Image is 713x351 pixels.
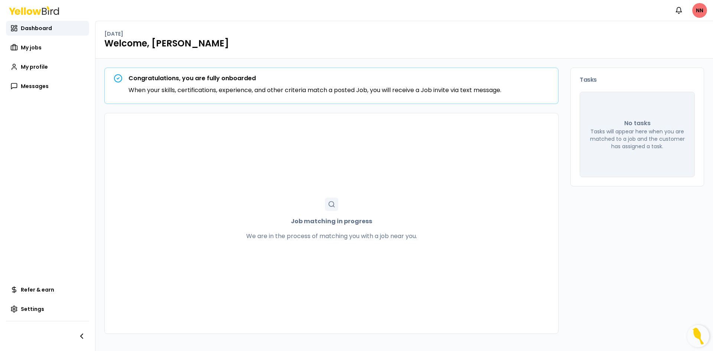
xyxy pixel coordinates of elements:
[291,217,372,226] strong: Job matching in progress
[6,59,89,74] a: My profile
[692,3,707,18] span: NN
[21,25,52,32] span: Dashboard
[21,82,49,90] span: Messages
[246,232,417,241] p: We are in the process of matching you with a job near you.
[580,77,695,83] h3: Tasks
[104,30,123,38] p: [DATE]
[589,128,686,150] p: Tasks will appear here when you are matched to a job and the customer has assigned a task.
[6,40,89,55] a: My jobs
[21,286,54,293] span: Refer & earn
[128,86,501,95] p: When your skills, certifications, experience, and other criteria match a posted Job, you will rec...
[21,44,42,51] span: My jobs
[624,119,651,128] p: No tasks
[687,325,709,347] button: Open Resource Center
[128,74,256,82] strong: Congratulations, you are fully onboarded
[6,282,89,297] a: Refer & earn
[6,302,89,316] a: Settings
[21,305,44,313] span: Settings
[104,38,704,49] h1: Welcome, [PERSON_NAME]
[6,21,89,36] a: Dashboard
[21,63,48,71] span: My profile
[6,79,89,94] a: Messages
